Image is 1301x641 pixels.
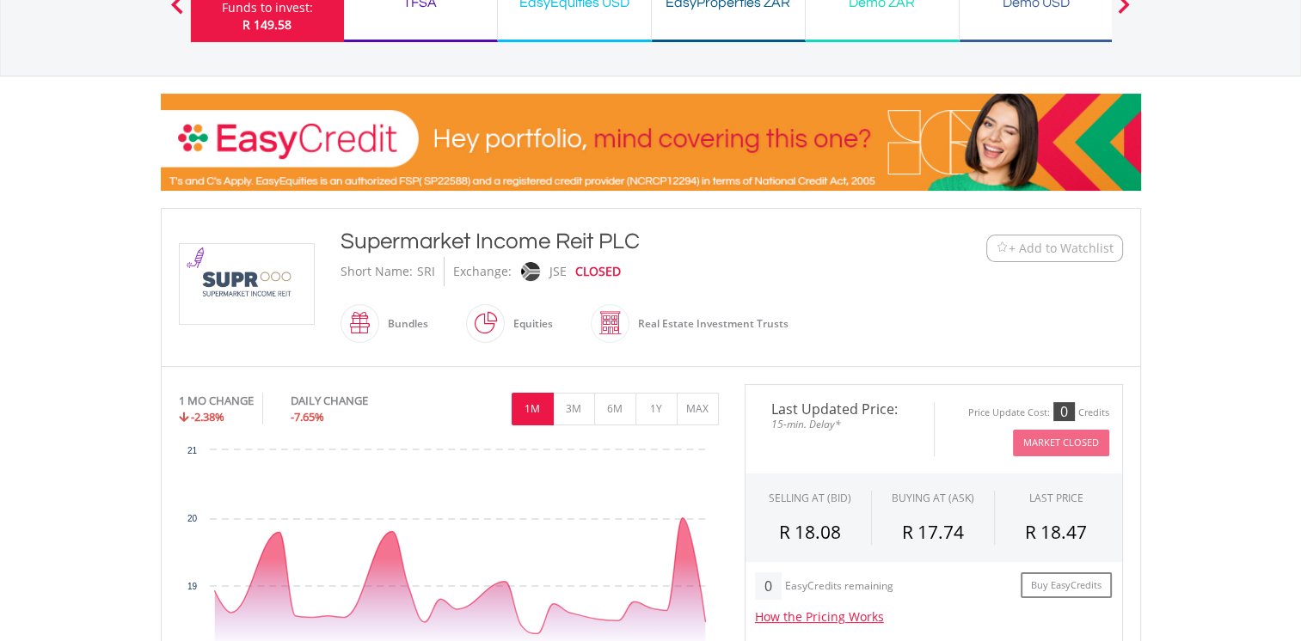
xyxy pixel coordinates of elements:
button: 3M [553,393,595,425]
div: Real Estate Investment Trusts [629,303,789,345]
div: EasyCredits remaining [785,580,893,595]
div: DAILY CHANGE [291,393,426,409]
button: Market Closed [1013,430,1109,456]
div: SRI [417,257,435,286]
button: Watchlist + Add to Watchlist [986,235,1123,262]
span: R 18.08 [779,520,841,544]
div: 1 MO CHANGE [179,393,254,409]
div: Price Update Cost: [968,406,1050,419]
span: BUYING AT (ASK) [892,491,974,505]
div: Exchange: [453,257,512,286]
text: 19 [187,582,197,591]
img: jse.png [520,262,539,281]
div: LAST PRICE [1029,491,1083,505]
div: 0 [755,572,782,600]
div: Supermarket Income Reit PLC [341,226,881,257]
img: EQU.ZA.SRI.png [182,244,311,324]
button: MAX [677,393,719,425]
span: R 149.58 [242,16,291,33]
span: R 18.47 [1025,520,1087,544]
div: SELLING AT (BID) [769,491,851,505]
a: Buy EasyCredits [1021,572,1112,599]
div: Short Name: [341,257,413,286]
span: + Add to Watchlist [1009,240,1114,257]
span: 15-min. Delay* [758,416,921,432]
a: How the Pricing Works [755,608,884,625]
div: Equities [505,303,553,345]
button: Next [1107,3,1141,21]
text: 21 [187,446,197,455]
div: JSE [549,257,567,286]
span: Last Updated Price: [758,402,921,416]
button: 6M [594,393,636,425]
img: EasyCredit Promotion Banner [161,94,1141,191]
span: -2.38% [191,409,224,424]
div: Bundles [379,303,428,345]
img: Watchlist [996,241,1009,254]
div: 0 [1053,402,1075,421]
button: Previous [160,3,194,21]
span: R 17.74 [902,520,964,544]
button: 1M [512,393,554,425]
button: 1Y [635,393,678,425]
span: -7.65% [291,409,324,424]
div: CLOSED [575,257,621,286]
div: Credits [1078,406,1109,419]
text: 20 [187,514,197,523]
